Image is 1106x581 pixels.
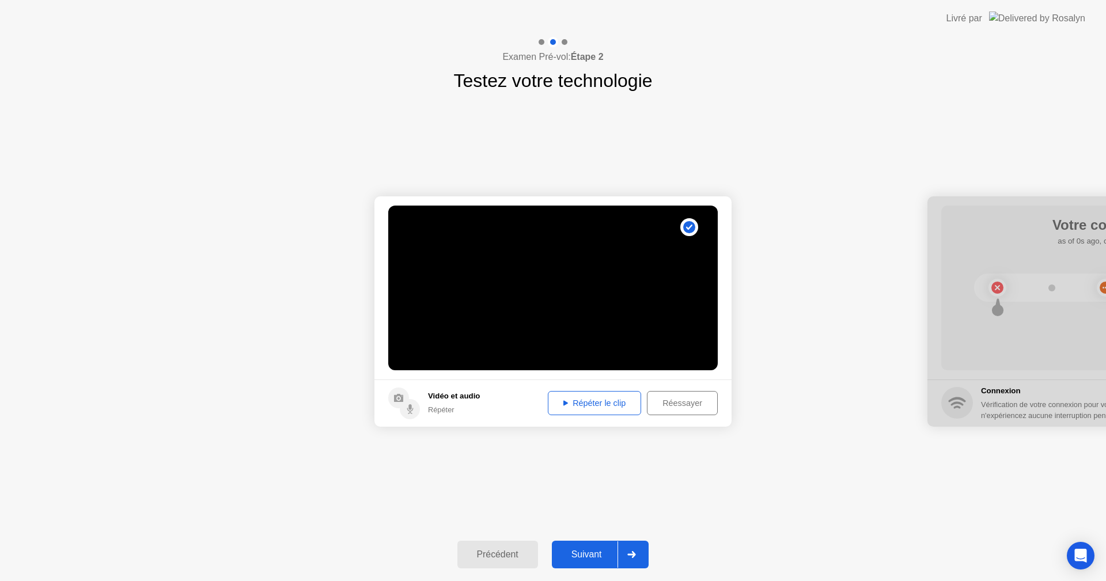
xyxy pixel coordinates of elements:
b: Étape 2 [571,52,604,62]
div: Répéter le clip [552,398,637,408]
div: Réessayer [651,398,714,408]
div: Précédent [461,549,535,560]
div: Livré par [946,12,982,25]
div: Open Intercom Messenger [1067,542,1094,569]
img: Delivered by Rosalyn [989,12,1085,25]
h1: Testez votre technologie [453,67,652,94]
button: Réessayer [647,391,718,415]
h4: Examen Pré-vol: [502,50,603,64]
button: Suivant [552,541,649,568]
button: Répéter le clip [548,391,641,415]
h5: Vidéo et audio [428,390,480,402]
button: Précédent [457,541,538,568]
div: Répéter [428,404,480,415]
div: Suivant [555,549,618,560]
